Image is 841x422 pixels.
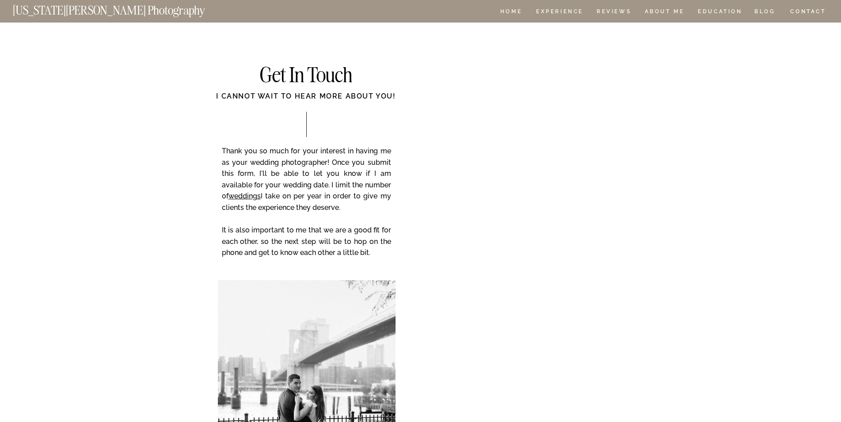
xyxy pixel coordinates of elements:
a: [US_STATE][PERSON_NAME] Photography [13,4,235,12]
a: REVIEWS [597,9,630,16]
a: weddings [228,192,261,200]
h2: Get In Touch [217,65,395,87]
a: HOME [499,9,524,16]
div: I cannot wait to hear more about you! [182,91,430,111]
a: Experience [536,9,582,16]
a: ABOUT ME [644,9,685,16]
a: EDUCATION [697,9,743,16]
p: Thank you so much for your interest in having me as your wedding photographer! Once you submit th... [222,145,391,271]
a: BLOG [754,9,776,16]
a: CONTACT [790,7,826,16]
